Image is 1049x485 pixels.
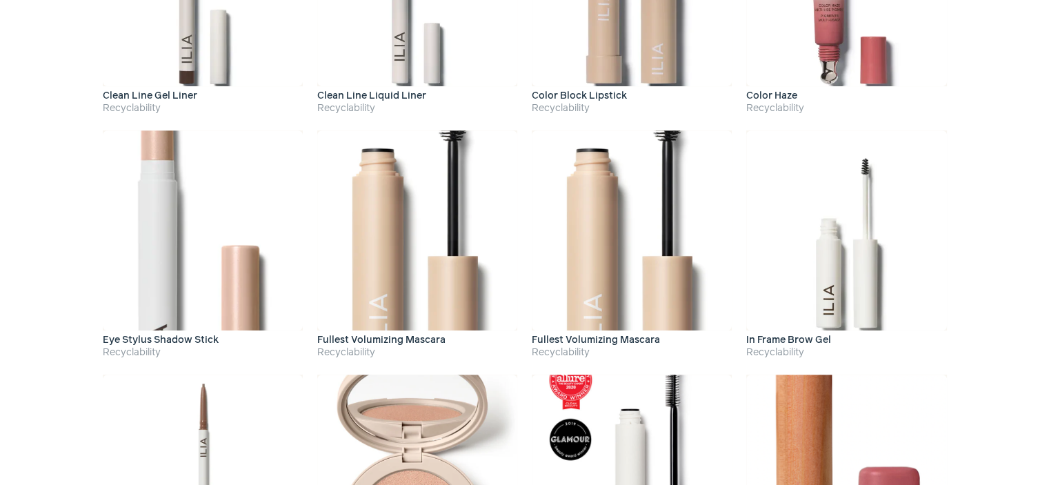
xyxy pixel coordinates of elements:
h4: Recyclability [532,346,732,360]
h4: Recyclability [103,346,303,360]
h3: Eye Stylus Shadow Stick [103,335,226,346]
h3: Clean Line Gel Liner [103,91,205,101]
img: In Frame Brow Gel [746,130,946,330]
h3: Color Block Lipstick [532,91,635,101]
a: In Frame Brow Gel In Frame Brow Gel Recyclability [746,130,946,360]
h3: Fullest Volumizing Mascara [532,335,668,346]
img: Fullest Volumizing Mascara [532,130,732,330]
h4: Recyclability [317,101,517,116]
img: Eye Stylus Shadow Stick [103,130,303,330]
a: Fullest Volumizing Mascara Fullest Volumizing Mascara Recyclability [532,130,732,360]
h4: Recyclability [746,101,946,116]
h4: Recyclability [746,346,946,360]
h4: Recyclability [317,346,517,360]
h3: Clean Line Liquid Liner [317,91,434,101]
img: Fullest Volumizing Mascara [317,130,517,330]
h3: Fullest Volumizing Mascara [317,335,453,346]
h4: Recyclability [103,101,303,116]
a: Fullest Volumizing Mascara Fullest Volumizing Mascara Recyclability [317,130,517,360]
h3: Color Haze [746,91,805,101]
h4: Recyclability [532,101,732,116]
a: Eye Stylus Shadow Stick Eye Stylus Shadow Stick Recyclability [103,130,303,360]
h3: In Frame Brow Gel [746,335,839,346]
